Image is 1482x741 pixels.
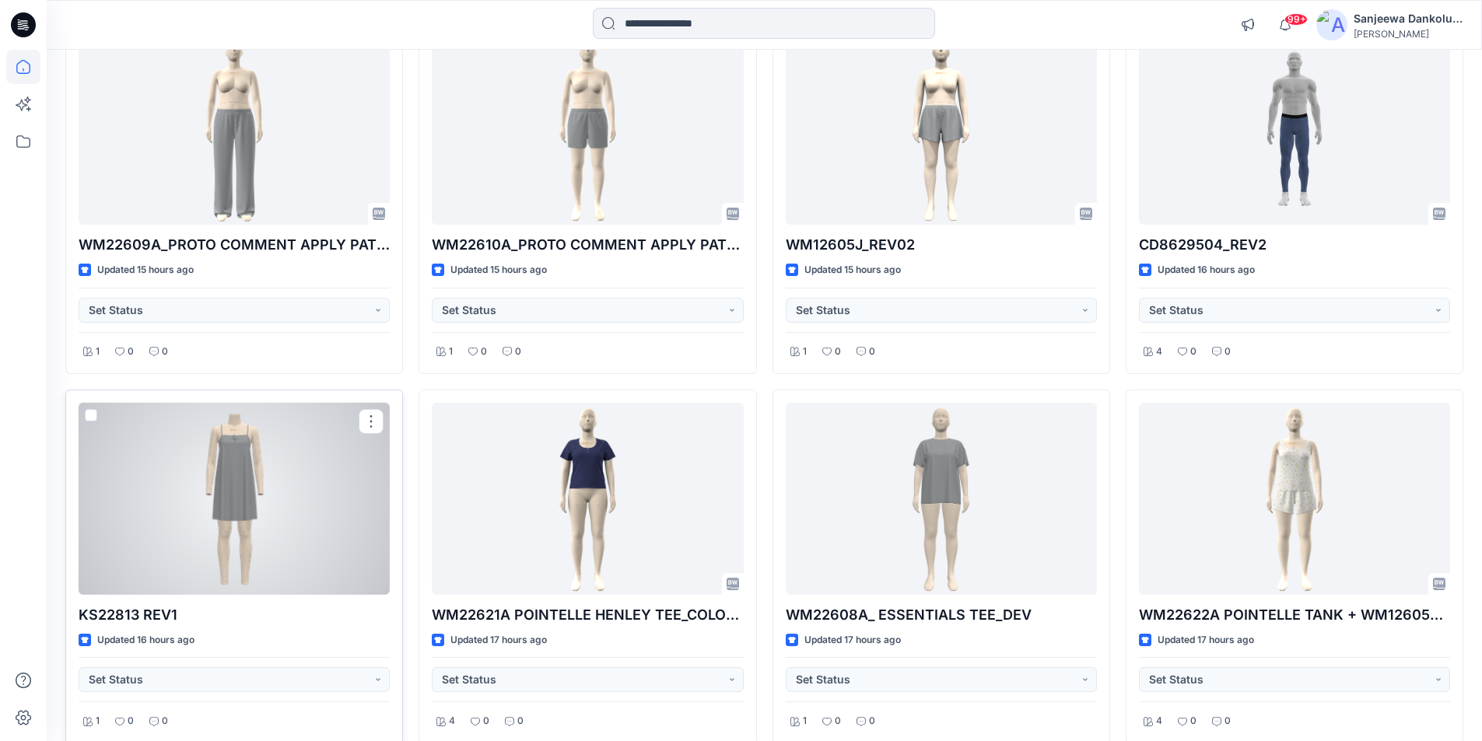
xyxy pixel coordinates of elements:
[97,632,194,648] p: Updated 16 hours ago
[1158,632,1254,648] p: Updated 17 hours ago
[79,234,390,256] p: WM22609A_PROTO COMMENT APPLY PATTERN_REV1
[79,403,390,595] a: KS22813 REV1
[450,262,547,278] p: Updated 15 hours ago
[869,344,875,360] p: 0
[96,713,100,729] p: 1
[432,403,743,595] a: WM22621A POINTELLE HENLEY TEE_COLORWAY_REV6
[1224,713,1231,729] p: 0
[835,713,841,729] p: 0
[432,234,743,256] p: WM22610A_PROTO COMMENT APPLY PATTERN_REV1
[162,344,168,360] p: 0
[786,234,1097,256] p: WM12605J_REV02
[481,344,487,360] p: 0
[1156,713,1162,729] p: 4
[869,713,875,729] p: 0
[804,262,901,278] p: Updated 15 hours ago
[786,403,1097,595] a: WM22608A_ ESSENTIALS TEE_DEV
[1156,344,1162,360] p: 4
[1316,9,1347,40] img: avatar
[1139,33,1450,225] a: CD8629504_REV2
[835,344,841,360] p: 0
[1139,403,1450,595] a: WM22622A POINTELLE TANK + WM12605K POINTELLE SHORT -w- PICOT_COLORWAY
[79,33,390,225] a: WM22609A_PROTO COMMENT APPLY PATTERN_REV1
[128,713,134,729] p: 0
[432,33,743,225] a: WM22610A_PROTO COMMENT APPLY PATTERN_REV1
[128,344,134,360] p: 0
[1190,344,1196,360] p: 0
[1354,9,1463,28] div: Sanjeewa Dankoluwage
[432,604,743,626] p: WM22621A POINTELLE HENLEY TEE_COLORWAY_REV6
[1190,713,1196,729] p: 0
[1354,28,1463,40] div: [PERSON_NAME]
[786,33,1097,225] a: WM12605J_REV02
[96,344,100,360] p: 1
[449,344,453,360] p: 1
[804,632,901,648] p: Updated 17 hours ago
[79,604,390,626] p: KS22813 REV1
[786,604,1097,626] p: WM22608A_ ESSENTIALS TEE_DEV
[483,713,489,729] p: 0
[97,262,194,278] p: Updated 15 hours ago
[517,713,524,729] p: 0
[162,713,168,729] p: 0
[1284,13,1308,26] span: 99+
[1158,262,1255,278] p: Updated 16 hours ago
[515,344,521,360] p: 0
[1224,344,1231,360] p: 0
[803,344,807,360] p: 1
[803,713,807,729] p: 1
[1139,234,1450,256] p: CD8629504_REV2
[449,713,455,729] p: 4
[450,632,547,648] p: Updated 17 hours ago
[1139,604,1450,626] p: WM22622A POINTELLE TANK + WM12605K POINTELLE SHORT -w- PICOT_COLORWAY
